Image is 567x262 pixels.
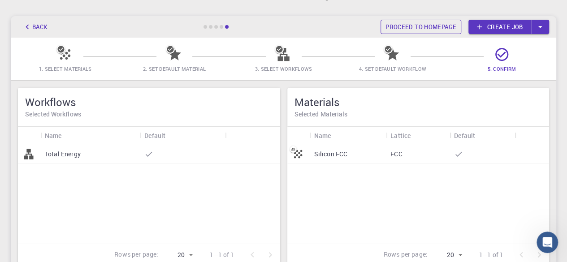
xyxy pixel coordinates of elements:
button: Sort [165,128,180,142]
p: 1–1 of 1 [479,250,503,259]
div: 20 [431,249,465,262]
p: Rows per page: [384,250,428,260]
div: Default [144,127,165,144]
button: Sort [475,128,489,142]
a: Create job [468,20,531,34]
p: Silicon FCC [314,150,348,159]
div: Name [45,127,62,144]
p: Rows per page: [114,250,158,260]
span: 1. Select Materials [39,65,92,72]
button: Sort [331,128,345,142]
h6: Selected Materials [294,109,542,119]
div: 20 [162,249,195,262]
h6: Selected Workflows [25,109,273,119]
div: Lattice [390,127,411,144]
div: Default [140,127,225,144]
button: Back [18,20,52,34]
span: 5. Confirm [487,65,516,72]
h5: Materials [294,95,542,109]
div: Name [40,127,140,144]
button: Sort [62,128,76,142]
a: Proceed to homepage [381,20,461,34]
span: Hỗ trợ [19,6,45,14]
div: Icon [18,127,40,144]
p: Total Energy [45,150,81,159]
span: 2. Set Default Material [143,65,206,72]
div: Default [454,127,475,144]
div: Name [310,127,386,144]
div: Icon [287,127,310,144]
iframe: Intercom live chat [537,232,558,253]
button: Sort [411,128,425,142]
span: 3. Select Workflows [255,65,312,72]
h5: Workflows [25,95,273,109]
div: Default [450,127,515,144]
p: 1–1 of 1 [210,250,234,259]
div: Lattice [386,127,450,144]
p: FCC [390,150,402,159]
div: Name [314,127,331,144]
span: 4. Set Default Workflow [359,65,426,72]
